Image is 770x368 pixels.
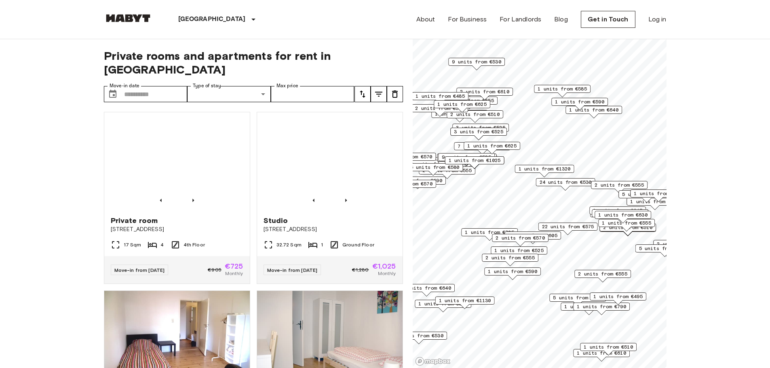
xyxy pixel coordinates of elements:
[376,153,436,165] div: Map marker
[390,332,447,344] div: Map marker
[412,92,468,105] div: Map marker
[573,349,630,362] div: Map marker
[452,124,509,136] div: Map marker
[561,303,617,315] div: Map marker
[419,166,475,179] div: Map marker
[372,263,396,270] span: €1,025
[599,223,656,236] div: Map marker
[105,86,121,102] button: Choose date
[184,241,205,248] span: 4th Floor
[418,300,468,307] span: 1 units from €570
[467,142,517,149] span: 1 units from €625
[378,270,396,277] span: Monthly
[393,177,442,184] span: 2 units from €690
[618,190,675,203] div: Map marker
[504,231,561,244] div: Map marker
[437,101,487,108] span: 1 units from €625
[437,155,497,167] div: Map marker
[439,297,491,304] span: 1 units from €1130
[342,196,350,204] button: Previous image
[124,241,141,248] span: 17 Sqm
[494,247,544,254] span: 1 units from €525
[454,142,511,155] div: Map marker
[342,241,374,248] span: Ground Floor
[403,163,463,176] div: Map marker
[653,240,710,252] div: Map marker
[415,357,451,366] a: Mapbox logo
[598,219,655,231] div: Map marker
[208,266,222,273] span: €905
[442,154,491,161] span: 9 units from €585
[538,223,597,235] div: Map marker
[592,209,648,222] div: Map marker
[450,128,507,140] div: Map marker
[321,241,323,248] span: 1
[485,254,535,261] span: 2 units from €555
[595,181,644,189] span: 2 units from €555
[354,86,371,102] button: tune
[394,332,443,339] span: 3 units from €530
[627,198,683,210] div: Map marker
[448,15,487,24] a: For Business
[589,206,646,219] div: Map marker
[111,216,158,225] span: Private room
[580,343,637,355] div: Map marker
[437,154,496,166] div: Map marker
[448,157,500,164] span: 1 units from €1025
[492,234,548,246] div: Map marker
[454,128,503,135] span: 3 units from €525
[110,82,139,89] label: Move-in date
[515,165,574,177] div: Map marker
[447,110,503,123] div: Map marker
[591,181,648,193] div: Map marker
[635,244,694,257] div: Map marker
[257,112,403,284] a: Marketing picture of unit DE-01-481-006-01Previous imagePrevious imageStudio[STREET_ADDRESS]32.72...
[574,270,631,282] div: Map marker
[577,349,626,357] span: 1 units from €610
[104,14,152,22] img: Habyt
[593,293,643,300] span: 1 units from €495
[435,297,494,309] div: Map marker
[630,189,687,202] div: Map marker
[496,234,545,242] span: 2 units from €570
[482,254,538,266] div: Map marker
[564,303,614,310] span: 1 units from €565
[573,303,630,315] div: Map marker
[448,58,505,70] div: Map marker
[488,268,537,275] span: 1 units from €590
[445,97,494,104] span: 3 units from €555
[193,82,221,89] label: Type of stay
[461,228,518,241] div: Map marker
[441,97,498,109] div: Map marker
[371,86,387,102] button: tune
[160,241,164,248] span: 4
[450,111,500,118] span: 2 units from €510
[178,15,246,24] p: [GEOGRAPHIC_DATA]
[648,15,667,24] a: Log in
[276,241,302,248] span: 32.72 Sqm
[416,15,435,24] a: About
[578,270,627,278] span: 2 units from €555
[387,86,403,102] button: tune
[438,156,498,168] div: Map marker
[416,93,465,100] span: 1 units from €485
[380,180,436,192] div: Map marker
[257,112,403,209] img: Marketing picture of unit DE-01-481-006-01
[111,225,243,233] span: [STREET_ADDRESS]
[500,15,541,24] a: For Landlords
[569,106,618,114] span: 1 units from €640
[534,85,591,97] div: Map marker
[536,178,595,191] div: Map marker
[593,207,642,214] span: 1 units from €645
[465,229,514,236] span: 1 units from €725
[276,82,298,89] label: Max price
[460,88,509,95] span: 2 units from €610
[518,165,570,172] span: 1 units from €1320
[383,180,432,187] span: 1 units from €570
[225,270,243,277] span: Monthly
[639,245,691,252] span: 5 units from €1085
[264,216,288,225] span: Studio
[415,300,471,312] div: Map marker
[590,292,646,305] div: Map marker
[402,284,451,292] span: 1 units from €640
